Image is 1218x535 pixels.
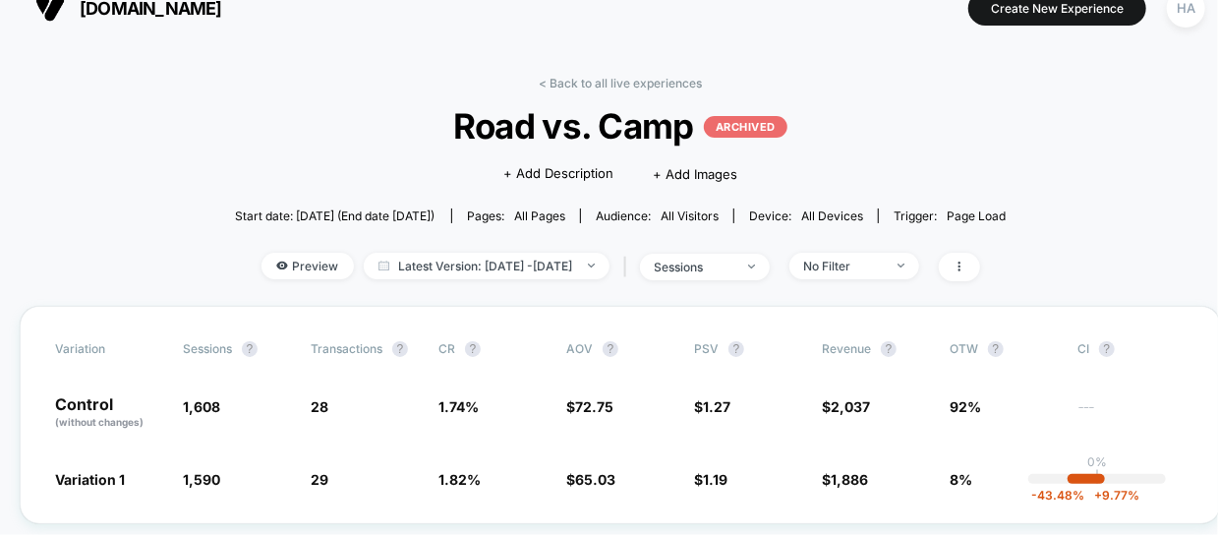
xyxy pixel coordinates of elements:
span: PSV [694,341,719,356]
button: ? [881,341,897,357]
div: No Filter [804,259,883,273]
p: 0% [1087,454,1107,469]
img: calendar [378,261,389,270]
span: 1.19 [703,471,727,488]
span: $ [566,471,615,488]
span: --- [1077,401,1186,430]
span: Variation 1 [55,471,125,488]
button: ? [465,341,481,357]
img: end [898,264,904,267]
span: 1,590 [183,471,220,488]
span: | [619,253,640,281]
span: 9.77 % [1085,488,1140,503]
img: end [588,264,595,267]
span: + Add Description [503,164,613,184]
span: $ [822,471,868,488]
span: Device: [733,208,878,223]
button: ? [242,341,258,357]
span: + Add Images [653,166,737,182]
div: sessions [655,260,733,274]
span: Sessions [183,341,232,356]
span: Latest Version: [DATE] - [DATE] [364,253,609,279]
span: all pages [514,208,565,223]
div: Audience: [596,208,719,223]
span: 28 [311,398,328,415]
span: CR [438,341,455,356]
img: end [748,265,755,268]
p: | [1095,469,1099,484]
button: ? [1099,341,1115,357]
button: ? [728,341,744,357]
span: 29 [311,471,328,488]
span: 8% [950,471,972,488]
span: 65.03 [575,471,615,488]
span: $ [694,398,730,415]
span: $ [694,471,727,488]
p: ARCHIVED [704,116,787,138]
span: AOV [566,341,593,356]
span: 1.74 % [438,398,479,415]
span: Revenue [822,341,871,356]
span: 1.82 % [438,471,481,488]
p: Control [55,396,163,430]
span: + [1095,488,1103,503]
span: OTW [950,341,1058,357]
span: 1,886 [831,471,868,488]
span: 1.27 [703,398,730,415]
span: Start date: [DATE] (End date [DATE]) [235,208,435,223]
span: Preview [261,253,354,279]
span: Variation [55,341,163,357]
span: Transactions [311,341,382,356]
span: all devices [801,208,863,223]
button: ? [603,341,618,357]
button: ? [988,341,1004,357]
a: < Back to all live experiences [539,76,702,90]
span: 1,608 [183,398,220,415]
span: $ [566,398,613,415]
span: 2,037 [831,398,870,415]
span: 92% [950,398,981,415]
span: CI [1077,341,1186,357]
div: Pages: [467,208,565,223]
button: ? [392,341,408,357]
span: Page Load [947,208,1006,223]
span: Road vs. Camp [273,105,967,147]
span: (without changes) [55,416,144,428]
span: All Visitors [661,208,719,223]
span: -43.48 % [1032,488,1085,503]
span: $ [822,398,870,415]
span: 72.75 [575,398,613,415]
div: Trigger: [894,208,1006,223]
